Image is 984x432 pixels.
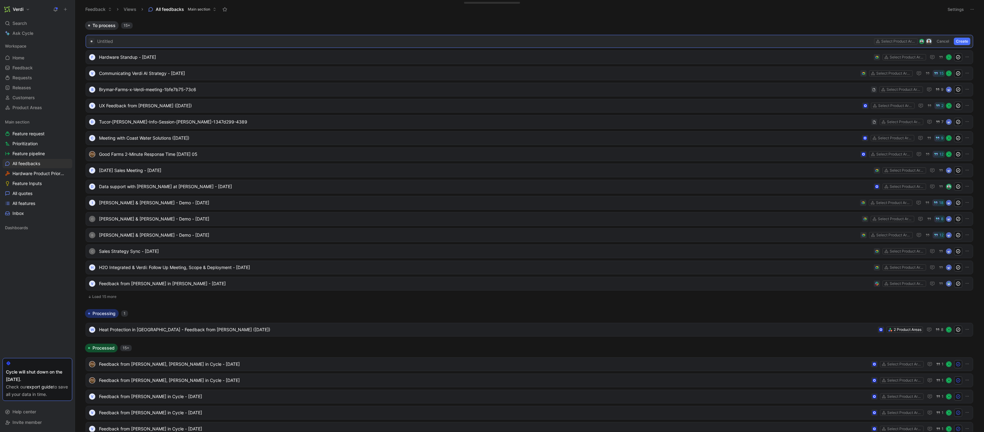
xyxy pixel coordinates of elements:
[99,393,869,400] span: Feedback from [PERSON_NAME] in Cycle - [DATE]
[89,86,95,93] div: B
[89,183,95,190] div: D
[2,159,72,168] a: All feedbacks
[947,87,951,92] img: avatar
[947,427,951,431] div: R
[5,225,28,231] span: Dashboards
[85,21,119,30] button: To process
[2,73,72,82] a: Requests
[887,410,922,416] div: Select Product Areas
[89,426,95,432] div: V
[942,411,944,415] span: 1
[890,248,925,254] div: Select Product Areas
[947,265,951,270] img: avatar
[947,201,951,205] img: avatar
[12,85,31,91] span: Releases
[947,152,951,156] div: R
[934,38,951,45] button: Cancel
[89,281,95,287] div: V
[99,215,859,223] span: [PERSON_NAME] & [PERSON_NAME] - Demo - [DATE]
[99,360,869,368] span: Feedback from [PERSON_NAME], [PERSON_NAME] in Cycle - [DATE]
[934,102,945,109] button: 2
[12,105,42,111] span: Product Areas
[86,83,973,96] a: BBrymar-Farms-x-Verdi-meeting-1bfe7b75-73c6Select Product Areas9avatar
[945,5,967,14] button: Settings
[2,199,72,208] a: All features
[89,232,95,238] div: B
[99,409,869,416] span: Feedback from [PERSON_NAME] in Cycle - [DATE]
[941,217,944,221] span: 8
[934,86,945,93] button: 9
[934,135,945,142] button: 9
[99,167,871,174] span: [DATE] Sales Meeting - [DATE]
[89,264,95,271] div: H
[6,383,69,398] div: Check our to save all your data in time.
[926,39,931,44] img: 6363254753493_b78bf5ab532a712e7d81_192.jpg
[941,104,944,108] span: 2
[887,377,922,383] div: Select Product Areas
[941,136,944,140] span: 9
[89,248,95,254] div: C
[12,55,24,61] span: Home
[947,184,951,189] img: avatar
[145,5,219,14] button: All feedbacksMain section
[99,70,858,77] span: Communicating Verdi AI Strategy - [DATE]
[12,95,35,101] span: Customers
[939,152,944,156] span: 12
[86,293,973,300] button: Load 15 more
[935,377,945,384] button: 1
[878,103,913,109] div: Select Product Areas
[2,179,72,188] a: Feature Inputs
[12,20,27,27] span: Search
[99,183,871,190] span: Data support with [PERSON_NAME] at [PERSON_NAME] - [DATE]
[947,233,951,237] img: avatar
[881,38,916,44] div: Select Product Areas
[2,418,72,427] div: Invite member
[876,232,911,238] div: Select Product Areas
[941,88,944,91] span: 9
[83,21,976,304] div: To process15+UntitledSelect Product AreasavatarCancelCreateLoad 15 more
[99,248,871,255] span: Sales Strategy Sync - [DATE]
[12,75,32,81] span: Requests
[2,19,72,28] div: Search
[99,231,858,239] span: [PERSON_NAME] & [PERSON_NAME] - Demo - [DATE]
[92,345,115,351] span: Processed
[894,327,921,333] div: 2 Product Areas
[86,180,973,193] a: DData support with [PERSON_NAME] at [PERSON_NAME] - [DATE]Select Product Areasavatar
[942,427,944,431] span: 1
[939,201,944,205] span: 18
[89,377,95,383] img: logo
[947,249,951,253] img: avatar
[934,216,945,222] button: 8
[2,63,72,72] a: Feedback
[932,199,945,206] button: 18
[947,104,951,108] div: R
[121,5,139,14] button: Views
[947,136,951,140] div: R
[86,164,973,177] a: F[DATE] Sales Meeting - [DATE]Select Product Areasavatar
[85,309,119,318] button: Processing
[99,53,871,61] span: Hardware Standup - [DATE]
[99,326,875,333] span: Heat Protection in [GEOGRAPHIC_DATA] - Feedback from [PERSON_NAME] ([DATE])
[12,151,45,157] span: Feature pipeline
[86,323,973,337] a: WHeat Protection in [GEOGRAPHIC_DATA] - Feedback from [PERSON_NAME] ([DATE])2 Product Areas8R
[12,131,45,137] span: Feature request
[920,39,924,44] img: avatar
[935,409,945,416] button: 1
[942,395,944,398] span: 1
[92,22,116,29] span: To process
[99,264,871,271] span: H2O Integrated & Verdi: Follow Up Meeting, Scope & Deployment - [DATE]
[86,277,973,290] a: VFeedback from [PERSON_NAME] in [PERSON_NAME] - [DATE]Select Product Areasavatar
[887,361,922,367] div: Select Product Areas
[12,210,24,216] span: Inbox
[86,99,973,113] a: VUX Feedback from [PERSON_NAME] ([DATE])Select Product Areas2R
[2,41,72,51] div: Workspace
[2,53,72,63] a: Home
[89,361,95,367] img: logo
[890,167,925,174] div: Select Product Areas
[99,118,869,126] span: Tucor-[PERSON_NAME]-Info-Session-[PERSON_NAME]-1347d299-4389
[86,196,973,210] a: I[PERSON_NAME] & [PERSON_NAME] - Demo - [DATE]Select Product Areas18avatar
[887,86,921,93] div: Select Product Areas
[2,407,72,416] div: Help center
[935,393,945,400] button: 1
[2,223,72,234] div: Dashboards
